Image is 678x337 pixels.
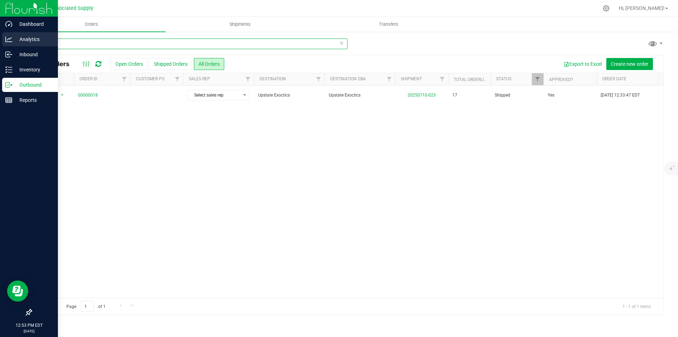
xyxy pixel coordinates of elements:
[617,301,656,312] span: 1 - 1 of 1 items
[78,92,98,99] a: 00000018
[12,65,55,74] p: Inventory
[454,77,492,82] a: Total Orderlines
[260,76,286,81] a: Destination
[452,92,457,99] span: 17
[601,92,640,99] span: [DATE] 12:33:47 EDT
[314,17,463,32] a: Transfers
[12,50,55,59] p: Inbound
[619,5,665,11] span: Hi, [PERSON_NAME]!
[401,76,422,81] a: Shipment
[655,73,667,85] a: Filter
[532,73,543,85] a: Filter
[12,81,55,89] p: Outbound
[12,35,55,43] p: Analytics
[5,21,12,28] inline-svg: Dashboard
[5,36,12,43] inline-svg: Analytics
[3,329,55,334] p: [DATE]
[496,76,511,81] a: Status
[548,92,554,99] span: Yes
[81,301,94,312] input: 1
[51,5,93,11] span: Associated Supply
[549,77,573,82] a: Approved?
[149,58,192,70] button: Shipped Orders
[119,73,130,85] a: Filter
[166,17,314,32] a: Shipments
[188,90,240,100] span: Select sales rep
[5,51,12,58] inline-svg: Inbound
[58,90,67,100] span: select
[12,96,55,104] p: Reports
[136,76,165,81] a: Customer PO
[17,17,166,32] a: Orders
[559,58,606,70] button: Export to Excel
[194,58,224,70] button: All Orders
[5,97,12,104] inline-svg: Reports
[369,21,408,28] span: Transfers
[408,93,436,98] a: 20250710-023
[172,73,183,85] a: Filter
[79,76,97,81] a: Order ID
[330,76,366,81] a: Destination DBA
[495,92,539,99] span: Shipped
[329,92,391,99] span: Upstate Exoctics
[12,20,55,28] p: Dashboard
[75,21,108,28] span: Orders
[31,39,347,49] input: Search Order ID, Destination, Customer PO...
[7,280,28,302] iframe: Resource center
[313,73,325,85] a: Filter
[602,5,611,12] div: Manage settings
[436,73,448,85] a: Filter
[3,322,55,329] p: 12:53 PM EDT
[611,61,648,67] span: Create new order
[111,58,148,70] button: Open Orders
[220,21,260,28] span: Shipments
[5,66,12,73] inline-svg: Inventory
[258,92,320,99] span: Upstate Exoctics
[606,58,653,70] button: Create new order
[602,76,626,81] a: Order Date
[60,301,111,312] span: Page of 1
[189,76,210,81] a: Sales Rep
[339,39,344,48] span: Clear
[5,81,12,88] inline-svg: Outbound
[242,73,254,85] a: Filter
[383,73,395,85] a: Filter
